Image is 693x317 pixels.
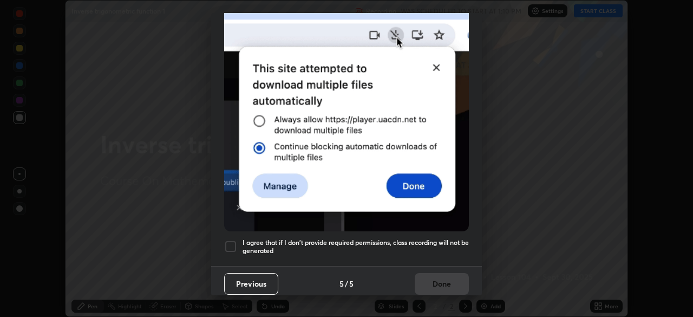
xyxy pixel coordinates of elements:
[349,278,354,289] h4: 5
[224,273,278,295] button: Previous
[339,278,344,289] h4: 5
[345,278,348,289] h4: /
[243,238,469,255] h5: I agree that if I don't provide required permissions, class recording will not be generated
